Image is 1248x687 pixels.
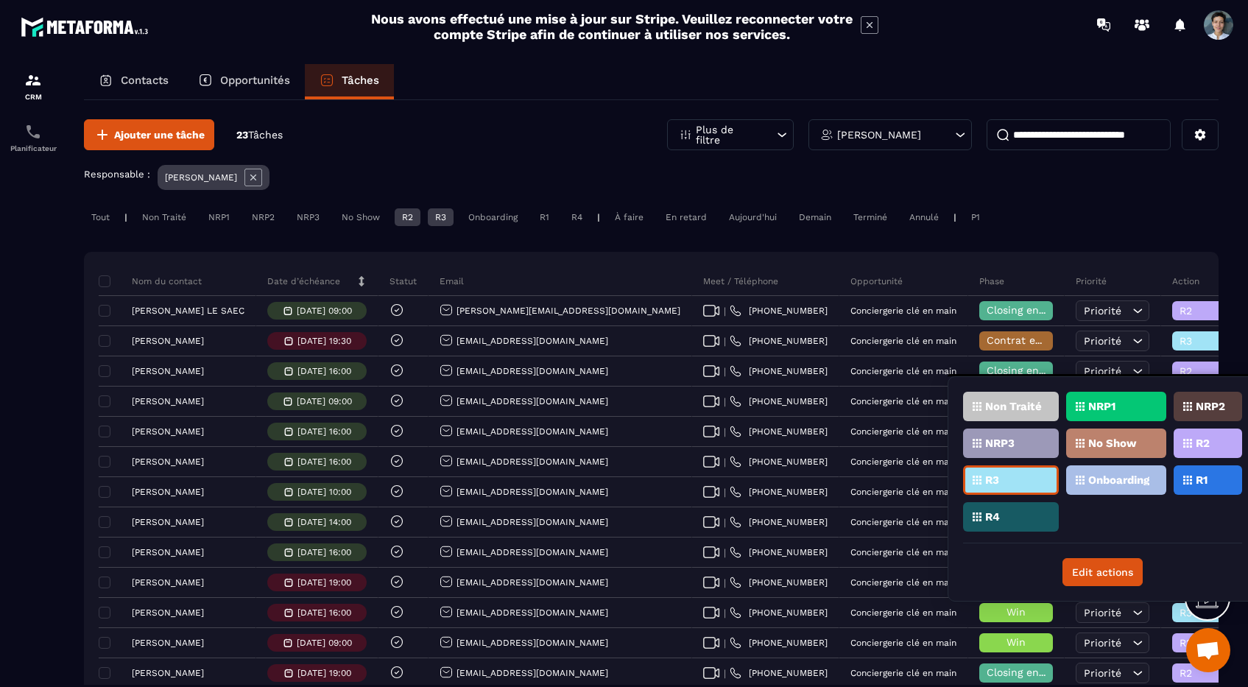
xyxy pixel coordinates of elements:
span: R3 [1180,335,1241,347]
p: Onboarding [1088,475,1149,485]
p: [DATE] 16:00 [297,457,351,467]
span: Ajouter une tâche [114,127,205,142]
div: NRP2 [244,208,282,226]
p: [DATE] 16:00 [297,426,351,437]
p: R4 [985,512,1000,522]
span: Win [1006,636,1026,648]
div: Demain [792,208,839,226]
p: Non Traité [985,401,1042,412]
p: Conciergerie clé en main [850,366,956,376]
div: Non Traité [135,208,194,226]
div: R2 [395,208,420,226]
p: Phase [979,275,1004,287]
p: Conciergerie clé en main [850,487,956,497]
p: [PERSON_NAME] [165,172,237,183]
p: | [953,212,956,222]
p: Conciergerie clé en main [850,607,956,618]
div: R1 [532,208,557,226]
a: [PHONE_NUMBER] [730,426,828,437]
img: formation [24,71,42,89]
p: [PERSON_NAME] LE SAEC [132,306,244,316]
p: Opportunité [850,275,903,287]
p: [PERSON_NAME] [132,638,204,648]
span: | [724,517,726,528]
a: [PHONE_NUMBER] [730,486,828,498]
p: Conciergerie clé en main [850,306,956,316]
div: R4 [564,208,590,226]
a: [PHONE_NUMBER] [730,546,828,558]
a: [PHONE_NUMBER] [730,456,828,468]
span: | [724,366,726,377]
p: R2 [1196,438,1210,448]
p: [DATE] 19:00 [297,668,351,678]
a: [PHONE_NUMBER] [730,667,828,679]
div: En retard [658,208,714,226]
button: Ajouter une tâche [84,119,214,150]
p: Date d’échéance [267,275,340,287]
p: Conciergerie clé en main [850,457,956,467]
span: R3 [1180,607,1241,619]
span: | [724,668,726,679]
div: P1 [964,208,987,226]
a: [PHONE_NUMBER] [730,637,828,649]
p: Conciergerie clé en main [850,638,956,648]
span: | [724,577,726,588]
p: Statut [389,275,417,287]
span: R2 [1180,365,1241,377]
p: [DATE] 10:00 [297,487,351,497]
p: [DATE] 19:00 [297,577,351,588]
div: À faire [607,208,651,226]
span: R2 [1180,637,1241,649]
span: Priorité [1084,335,1121,347]
span: | [724,638,726,649]
p: NRP3 [985,438,1015,448]
span: | [724,487,726,498]
p: Email [440,275,464,287]
p: | [124,212,127,222]
div: No Show [334,208,387,226]
p: [DATE] 16:00 [297,366,351,376]
p: [PERSON_NAME] [132,517,204,527]
div: NRP1 [201,208,237,226]
span: | [724,336,726,347]
p: [DATE] 09:00 [297,396,352,406]
p: [PERSON_NAME] [132,607,204,618]
span: Closing en cours [987,304,1071,316]
p: [DATE] 19:30 [297,336,351,346]
p: Plus de filtre [696,124,761,145]
span: R2 [1180,305,1241,317]
p: | [597,212,600,222]
span: | [724,396,726,407]
p: Planificateur [4,144,63,152]
span: | [724,306,726,317]
p: Opportunités [220,74,290,87]
img: logo [21,13,153,40]
span: Closing en cours [987,666,1071,678]
p: [PERSON_NAME] [132,487,204,497]
a: [PHONE_NUMBER] [730,607,828,619]
p: [PERSON_NAME] [132,577,204,588]
span: Priorité [1084,607,1121,619]
img: scheduler [24,123,42,141]
p: Contacts [121,74,169,87]
span: Win [1006,606,1026,618]
div: Onboarding [461,208,525,226]
span: Contrat envoyé [987,334,1064,346]
div: Annulé [902,208,946,226]
a: [PHONE_NUMBER] [730,516,828,528]
a: schedulerschedulerPlanificateur [4,112,63,163]
p: No Show [1088,438,1137,448]
p: Conciergerie clé en main [850,668,956,678]
div: R3 [428,208,454,226]
p: [DATE] 09:00 [297,306,352,316]
p: Conciergerie clé en main [850,396,956,406]
a: [PHONE_NUMBER] [730,335,828,347]
p: Action [1172,275,1199,287]
p: NRP1 [1088,401,1115,412]
div: NRP3 [289,208,327,226]
p: [PERSON_NAME] [837,130,921,140]
p: [DATE] 16:00 [297,607,351,618]
span: Priorité [1084,667,1121,679]
p: Nom du contact [102,275,202,287]
a: [PHONE_NUMBER] [730,365,828,377]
